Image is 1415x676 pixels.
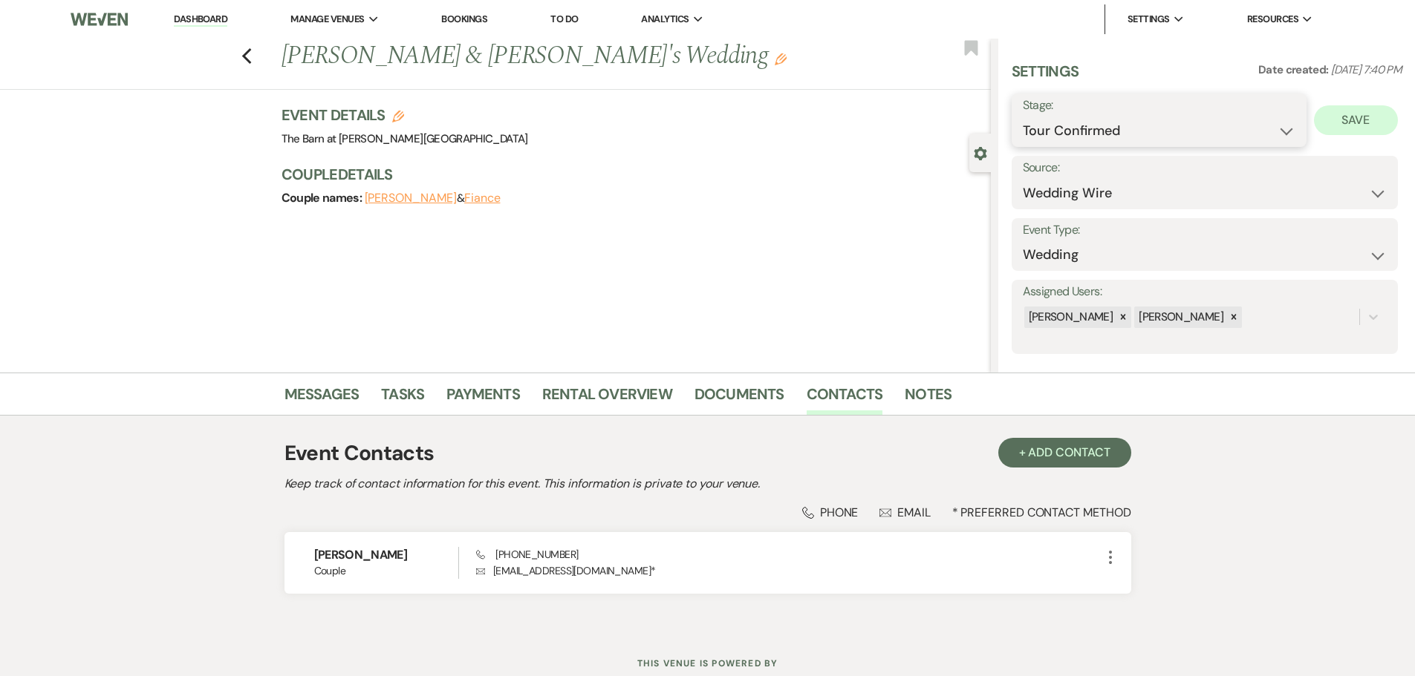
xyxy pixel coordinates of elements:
button: + Add Contact [998,438,1131,467]
div: * Preferred Contact Method [284,505,1131,520]
a: Rental Overview [542,382,672,415]
a: Contacts [807,382,883,415]
div: Email [879,505,931,520]
span: Date created: [1258,62,1331,77]
a: Documents [695,382,784,415]
button: Save [1314,105,1398,135]
a: Dashboard [174,13,227,27]
h3: Event Details [282,105,528,125]
a: Tasks [381,382,424,415]
div: [PERSON_NAME] [1134,306,1226,328]
button: [PERSON_NAME] [365,192,457,204]
a: Payments [446,382,520,415]
h3: Settings [1012,61,1079,93]
div: [PERSON_NAME] [1024,306,1116,328]
span: Couple [314,563,459,579]
label: Event Type: [1023,220,1387,241]
span: Analytics [641,12,689,27]
div: Phone [802,505,859,520]
a: To Do [550,13,578,25]
span: The Barn at [PERSON_NAME][GEOGRAPHIC_DATA] [282,131,528,146]
label: Source: [1023,157,1387,179]
span: Settings [1128,12,1170,27]
span: Couple names: [282,190,365,206]
button: Edit [775,52,787,65]
span: [PHONE_NUMBER] [476,548,578,561]
a: Bookings [441,13,487,25]
button: Fiance [464,192,501,204]
a: Messages [284,382,360,415]
h3: Couple Details [282,164,976,185]
h2: Keep track of contact information for this event. This information is private to your venue. [284,475,1131,493]
img: Weven Logo [71,4,127,35]
a: Notes [905,382,952,415]
h1: [PERSON_NAME] & [PERSON_NAME]'s Wedding [282,39,843,74]
h1: Event Contacts [284,438,435,469]
span: [DATE] 7:40 PM [1331,62,1402,77]
h6: [PERSON_NAME] [314,547,459,563]
label: Assigned Users: [1023,281,1387,303]
span: & [365,191,501,206]
span: Manage Venues [290,12,364,27]
p: [EMAIL_ADDRESS][DOMAIN_NAME] * [476,562,1101,579]
span: Resources [1247,12,1298,27]
label: Stage: [1023,95,1296,117]
button: Close lead details [974,145,987,160]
